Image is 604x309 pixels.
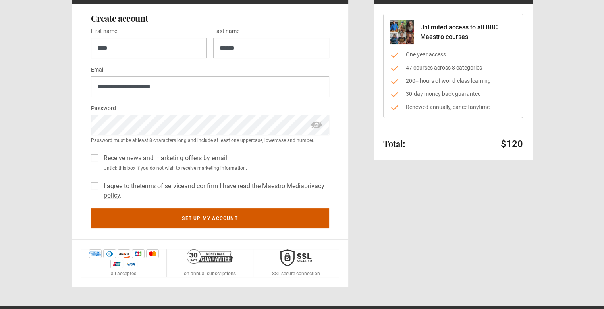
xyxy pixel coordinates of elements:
p: Unlimited access to all BBC Maestro courses [420,23,516,42]
li: One year access [390,51,516,59]
p: $120 [501,138,523,150]
a: terms of service [140,182,184,190]
img: amex [89,249,102,258]
img: visa [125,260,137,268]
small: Password must be at least 8 characters long and include at least one uppercase, lowercase and num... [91,137,329,144]
img: mastercard [146,249,159,258]
img: discover [118,249,130,258]
h2: Create account [91,14,329,23]
small: Untick this box if you do not wish to receive marketing information. [100,165,329,172]
img: jcb [132,249,145,258]
label: First name [91,27,117,36]
label: I agree to the and confirm I have read the Maestro Media . [100,181,329,200]
label: Password [91,104,116,113]
p: all accepted [111,270,137,277]
p: on annual subscriptions [184,270,236,277]
label: Last name [213,27,239,36]
li: 30-day money back guarantee [390,90,516,98]
li: 47 courses across 8 categories [390,64,516,72]
h2: Total: [383,139,405,148]
li: 200+ hours of world-class learning [390,77,516,85]
img: 30-day-money-back-guarantee-c866a5dd536ff72a469b.png [187,249,233,264]
li: Renewed annually, cancel anytime [390,103,516,111]
img: unionpay [110,260,123,268]
button: Set up my account [91,208,329,228]
p: SSL secure connection [272,270,320,277]
img: diners [103,249,116,258]
a: privacy policy [104,182,324,199]
span: hide password [310,115,323,135]
label: Email [91,65,104,75]
label: Receive news and marketing offers by email. [100,154,229,163]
